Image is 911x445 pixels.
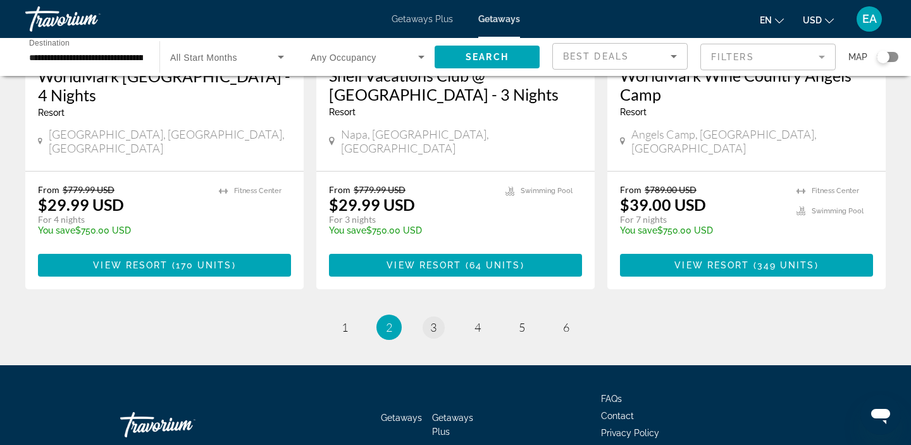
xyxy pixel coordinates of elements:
[63,184,115,195] span: $779.99 USD
[757,260,815,270] span: 349 units
[749,260,818,270] span: ( )
[29,39,70,47] span: Destination
[631,127,873,155] span: Angels Camp, [GEOGRAPHIC_DATA], [GEOGRAPHIC_DATA]
[563,49,677,64] mat-select: Sort by
[674,260,749,270] span: View Resort
[620,214,784,225] p: For 7 nights
[329,254,582,277] button: View Resort(64 units)
[601,394,622,404] a: FAQs
[474,320,481,334] span: 4
[860,394,901,435] iframe: Button to launch messaging window
[521,187,573,195] span: Swimming Pool
[329,107,356,117] span: Resort
[853,6,886,32] button: User Menu
[176,260,232,270] span: 170 units
[38,254,291,277] button: View Resort(170 units)
[432,413,473,437] a: Getaways Plus
[469,260,521,270] span: 64 units
[563,320,569,334] span: 6
[812,207,864,215] span: Swimming Pool
[466,52,509,62] span: Search
[25,315,886,340] nav: Pagination
[38,108,65,118] span: Resort
[601,411,634,421] a: Contact
[392,14,453,24] a: Getaways Plus
[234,187,282,195] span: Fitness Center
[387,260,461,270] span: View Resort
[168,260,235,270] span: ( )
[38,214,206,225] p: For 4 nights
[700,43,836,71] button: Filter
[620,184,641,195] span: From
[342,320,348,334] span: 1
[38,225,75,235] span: You save
[601,428,659,438] a: Privacy Policy
[49,127,291,155] span: [GEOGRAPHIC_DATA], [GEOGRAPHIC_DATA], [GEOGRAPHIC_DATA]
[563,51,629,61] span: Best Deals
[620,254,873,277] button: View Resort(349 units)
[620,195,706,214] p: $39.00 USD
[311,53,376,63] span: Any Occupancy
[620,66,873,104] a: WorldMark Wine Country Angels Camp
[329,184,350,195] span: From
[386,320,392,334] span: 2
[93,260,168,270] span: View Resort
[329,66,582,104] a: Shell Vacations Club @ [GEOGRAPHIC_DATA] - 3 Nights
[435,46,540,68] button: Search
[620,225,657,235] span: You save
[38,184,59,195] span: From
[620,225,784,235] p: $750.00 USD
[803,15,822,25] span: USD
[329,225,493,235] p: $750.00 USD
[354,184,406,195] span: $779.99 USD
[430,320,437,334] span: 3
[329,195,415,214] p: $29.99 USD
[803,11,834,29] button: Change currency
[120,406,247,444] a: Travorium
[848,48,867,66] span: Map
[329,214,493,225] p: For 3 nights
[25,3,152,35] a: Travorium
[519,320,525,334] span: 5
[620,107,647,117] span: Resort
[760,15,772,25] span: en
[478,14,520,24] a: Getaways
[645,184,697,195] span: $789.00 USD
[38,66,291,104] a: WorldMark [GEOGRAPHIC_DATA] - 4 Nights
[38,195,124,214] p: $29.99 USD
[862,13,877,25] span: EA
[329,225,366,235] span: You save
[461,260,524,270] span: ( )
[38,225,206,235] p: $750.00 USD
[760,11,784,29] button: Change language
[341,127,582,155] span: Napa, [GEOGRAPHIC_DATA], [GEOGRAPHIC_DATA]
[170,53,237,63] span: All Start Months
[812,187,859,195] span: Fitness Center
[381,413,422,423] a: Getaways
